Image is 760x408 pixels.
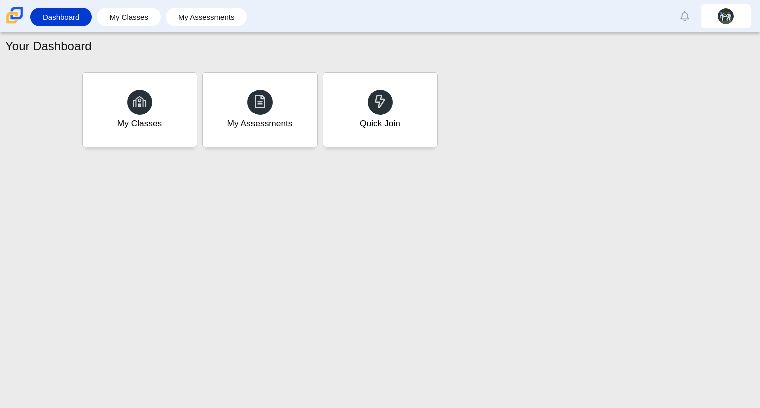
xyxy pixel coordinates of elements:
a: Quick Join [323,72,438,147]
h1: Your Dashboard [5,38,92,55]
div: My Assessments [227,117,293,130]
a: Carmen School of Science & Technology [4,19,25,27]
div: Quick Join [360,117,400,130]
a: My Classes [82,72,197,147]
a: My Classes [102,8,156,26]
a: My Assessments [202,72,318,147]
a: Dashboard [35,8,87,26]
a: giovoni.cosey-luck.Yj94os [701,4,751,28]
a: Alerts [674,5,696,27]
a: My Assessments [171,8,242,26]
div: My Classes [117,117,162,130]
img: giovoni.cosey-luck.Yj94os [718,8,734,24]
img: Carmen School of Science & Technology [4,5,25,26]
